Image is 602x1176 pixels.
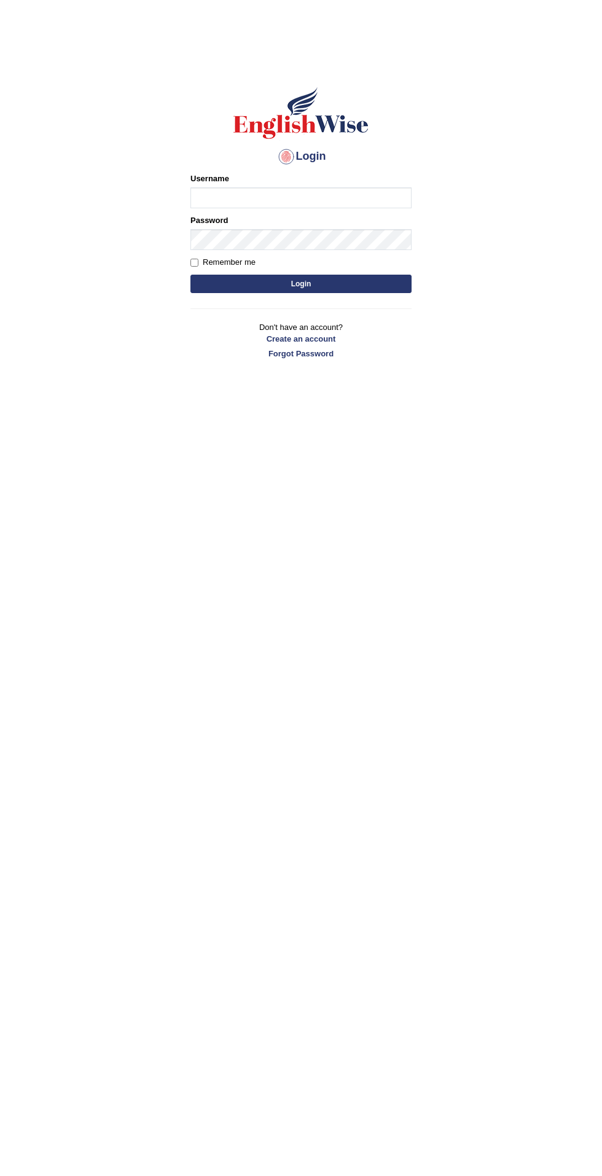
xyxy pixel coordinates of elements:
img: Logo of English Wise sign in for intelligent practice with AI [231,85,371,141]
label: Remember me [190,256,256,269]
label: Username [190,173,229,184]
a: Create an account [190,333,412,345]
label: Password [190,214,228,226]
button: Login [190,275,412,293]
input: Remember me [190,259,198,267]
h4: Login [190,147,412,167]
p: Don't have an account? [190,321,412,359]
a: Forgot Password [190,348,412,359]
